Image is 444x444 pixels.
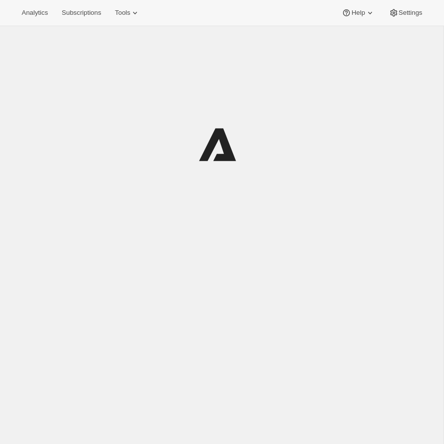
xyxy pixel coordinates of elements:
span: Subscriptions [62,9,101,17]
button: Tools [109,6,146,20]
button: Help [336,6,380,20]
button: Subscriptions [56,6,107,20]
button: Settings [383,6,428,20]
span: Help [351,9,365,17]
button: Analytics [16,6,54,20]
span: Analytics [22,9,48,17]
span: Settings [399,9,422,17]
span: Tools [115,9,130,17]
